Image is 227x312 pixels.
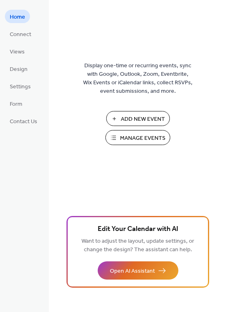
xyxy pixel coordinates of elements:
span: Home [10,13,25,21]
span: Manage Events [120,134,165,143]
button: Manage Events [105,130,170,145]
a: Design [5,62,32,75]
a: Settings [5,79,36,93]
span: Display one-time or recurring events, sync with Google, Outlook, Zoom, Eventbrite, Wix Events or ... [83,62,193,96]
span: Want to adjust the layout, update settings, or change the design? The assistant can help. [81,236,194,255]
a: Views [5,45,30,58]
span: Contact Us [10,118,37,126]
span: Design [10,65,28,74]
span: Connect [10,30,31,39]
a: Contact Us [5,114,42,128]
span: Form [10,100,22,109]
span: Views [10,48,25,56]
button: Open AI Assistant [98,261,178,280]
span: Open AI Assistant [110,267,155,276]
span: Edit Your Calendar with AI [98,224,178,235]
a: Form [5,97,27,110]
a: Home [5,10,30,23]
a: Connect [5,27,36,41]
button: Add New Event [106,111,170,126]
span: Settings [10,83,31,91]
span: Add New Event [121,115,165,124]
